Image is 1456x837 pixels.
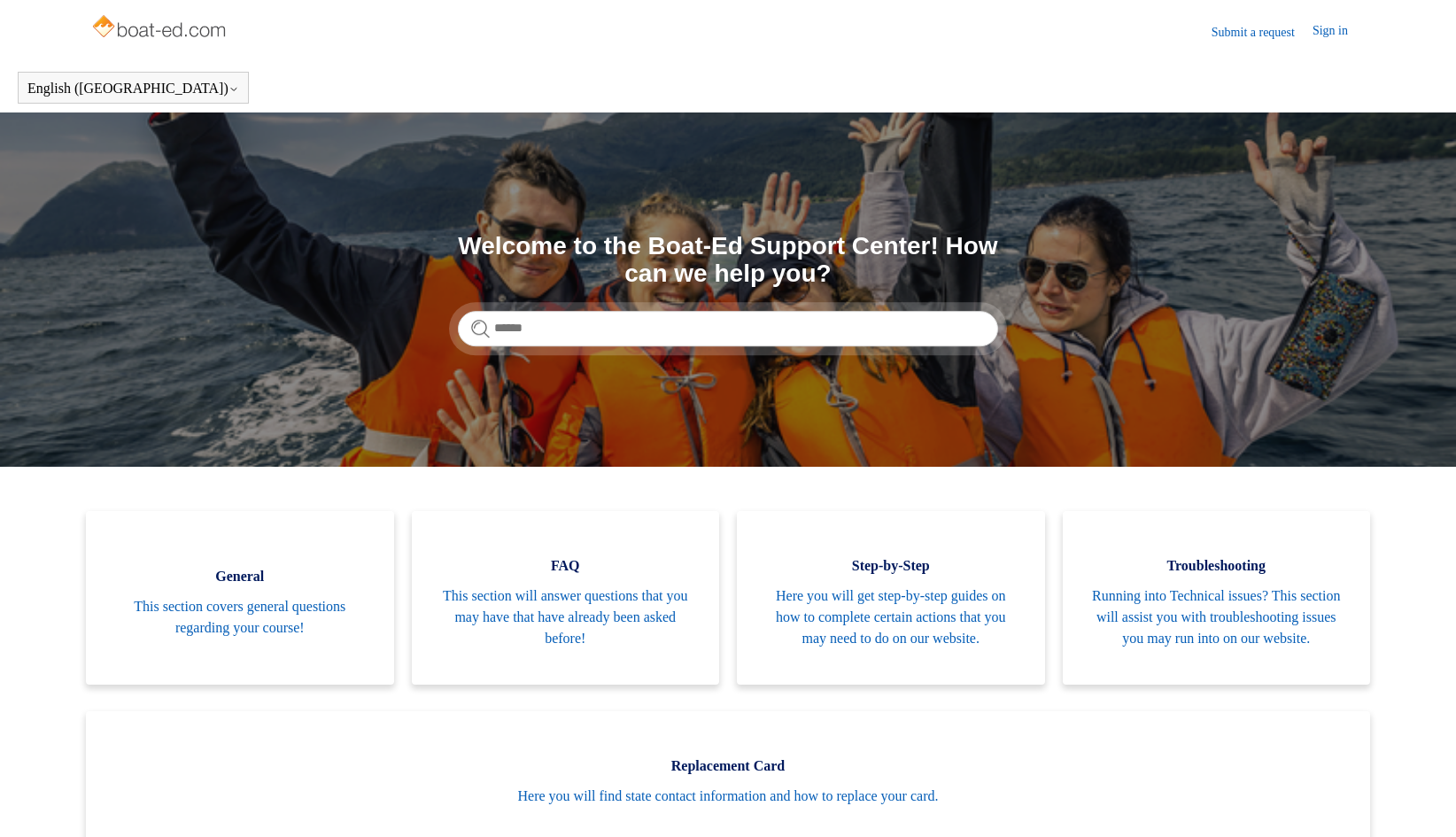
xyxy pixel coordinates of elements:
[27,81,239,97] button: English ([GEOGRAPHIC_DATA])
[763,555,1018,577] span: Step-by-Step
[737,511,1045,685] a: Step-by-Step Here you will get step-by-step guides on how to complete certain actions that you ma...
[1063,511,1371,685] a: Troubleshooting Running into Technical issues? This section will assist you with troubleshooting ...
[438,585,693,649] span: This section will answer questions that you may have that have already been asked before!
[112,756,1344,777] span: Replacement Card
[1089,555,1344,577] span: Troubleshooting
[112,786,1344,807] span: Here you will find state contact information and how to replace your card.
[458,311,998,346] input: Search
[1313,21,1366,43] a: Sign in
[1212,23,1313,42] a: Submit a request
[112,566,368,587] span: General
[412,511,720,685] a: FAQ This section will answer questions that you may have that have already been asked before!
[1089,585,1344,649] span: Running into Technical issues? This section will assist you with troubleshooting issues you may r...
[90,11,231,46] img: Boat-Ed Help Center home page
[763,585,1018,649] span: Here you will get step-by-step guides on how to complete certain actions that you may need to do ...
[86,511,394,685] a: General This section covers general questions regarding your course!
[438,555,693,577] span: FAQ
[112,596,368,639] span: This section covers general questions regarding your course!
[1397,778,1443,824] div: Live chat
[458,233,998,288] h1: Welcome to the Boat-Ed Support Center! How can we help you?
